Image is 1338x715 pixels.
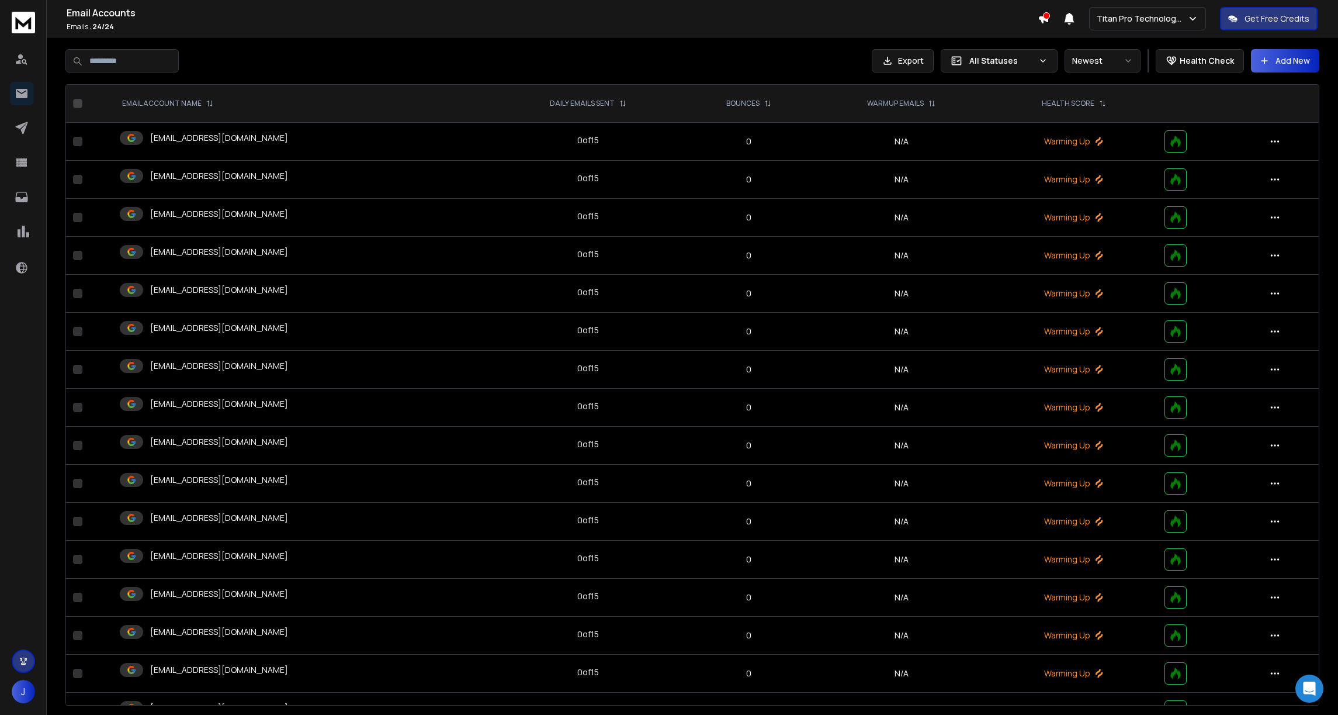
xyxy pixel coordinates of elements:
p: BOUNCES [726,99,760,108]
button: J [12,680,35,703]
p: [EMAIL_ADDRESS][DOMAIN_NAME] [150,436,288,448]
div: 0 of 15 [577,134,599,146]
p: Health Check [1180,55,1234,67]
p: Warming Up [997,174,1151,185]
td: N/A [813,161,990,199]
p: Warming Up [997,364,1151,375]
div: EMAIL ACCOUNT NAME [122,99,213,108]
p: 0 [691,174,806,185]
p: 0 [691,592,806,603]
p: [EMAIL_ADDRESS][DOMAIN_NAME] [150,284,288,296]
p: [EMAIL_ADDRESS][DOMAIN_NAME] [150,132,288,144]
div: Open Intercom Messenger [1295,675,1323,703]
div: 0 of 15 [577,628,599,640]
p: Warming Up [997,136,1151,147]
button: Add New [1251,49,1319,72]
p: DAILY EMAILS SENT [550,99,615,108]
p: 0 [691,440,806,451]
td: N/A [813,237,990,275]
p: [EMAIL_ADDRESS][DOMAIN_NAME] [150,664,288,676]
p: Warming Up [997,554,1151,565]
button: Export [872,49,934,72]
div: 0 of 15 [577,476,599,488]
div: 0 of 15 [577,438,599,450]
div: 0 of 15 [577,324,599,336]
p: WARMUP EMAILS [867,99,924,108]
p: Warming Up [997,592,1151,603]
p: 0 [691,364,806,375]
p: Warming Up [997,212,1151,223]
p: Warming Up [997,402,1151,413]
p: Warming Up [997,440,1151,451]
div: 0 of 15 [577,400,599,412]
div: 0 of 15 [577,172,599,184]
p: [EMAIL_ADDRESS][DOMAIN_NAME] [150,170,288,182]
p: 0 [691,630,806,641]
p: Warming Up [997,516,1151,527]
h1: Email Accounts [67,6,1038,20]
p: Get Free Credits [1245,13,1309,25]
p: 0 [691,136,806,147]
span: 24 / 24 [92,22,114,32]
div: 0 of 15 [577,248,599,260]
p: [EMAIL_ADDRESS][DOMAIN_NAME] [150,474,288,486]
td: N/A [813,313,990,351]
p: All Statuses [969,55,1034,67]
button: Get Free Credits [1220,7,1318,30]
p: 0 [691,326,806,337]
p: [EMAIL_ADDRESS][DOMAIN_NAME] [150,322,288,334]
td: N/A [813,541,990,579]
td: N/A [813,503,990,541]
p: Warming Up [997,250,1151,261]
p: 0 [691,668,806,679]
td: N/A [813,123,990,161]
p: [EMAIL_ADDRESS][DOMAIN_NAME] [150,208,288,220]
div: 0 of 15 [577,514,599,526]
p: 0 [691,554,806,565]
p: Emails : [67,22,1038,32]
p: [EMAIL_ADDRESS][DOMAIN_NAME] [150,550,288,562]
p: 0 [691,402,806,413]
p: Warming Up [997,478,1151,489]
td: N/A [813,655,990,693]
p: [EMAIL_ADDRESS][DOMAIN_NAME] [150,626,288,638]
div: 0 of 15 [577,286,599,298]
p: [EMAIL_ADDRESS][DOMAIN_NAME] [150,360,288,372]
td: N/A [813,579,990,617]
div: 0 of 15 [577,362,599,374]
p: 0 [691,516,806,527]
button: Health Check [1156,49,1244,72]
p: 0 [691,478,806,489]
div: 0 of 15 [577,552,599,564]
p: Warming Up [997,288,1151,299]
td: N/A [813,199,990,237]
p: [EMAIL_ADDRESS][DOMAIN_NAME] [150,246,288,258]
p: Titan Pro Technologies [1097,13,1187,25]
p: [EMAIL_ADDRESS][DOMAIN_NAME] [150,512,288,524]
p: Warming Up [997,326,1151,337]
td: N/A [813,351,990,389]
td: N/A [813,465,990,503]
td: N/A [813,427,990,465]
td: N/A [813,617,990,655]
p: 0 [691,212,806,223]
img: logo [12,12,35,33]
div: 0 of 15 [577,666,599,678]
button: Newest [1065,49,1141,72]
p: HEALTH SCORE [1042,99,1094,108]
td: N/A [813,389,990,427]
p: 0 [691,288,806,299]
p: 0 [691,250,806,261]
p: [EMAIL_ADDRESS][DOMAIN_NAME] [150,398,288,410]
p: Warming Up [997,630,1151,641]
div: 0 of 15 [577,590,599,602]
div: 0 of 15 [577,210,599,222]
p: Warming Up [997,668,1151,679]
p: [EMAIL_ADDRESS][DOMAIN_NAME] [150,588,288,600]
td: N/A [813,275,990,313]
p: [EMAIL_ADDRESS][DOMAIN_NAME] [150,702,288,714]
